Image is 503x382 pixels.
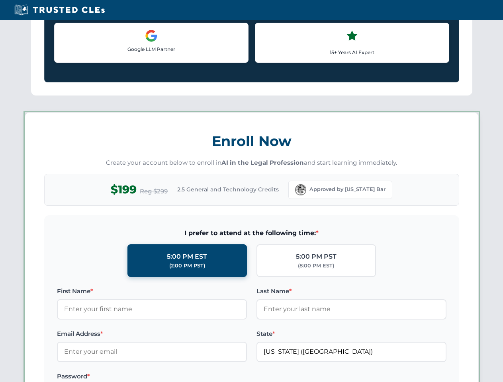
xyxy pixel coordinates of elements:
img: Trusted CLEs [12,4,107,16]
span: $199 [111,181,137,199]
input: Enter your last name [256,299,446,319]
span: I prefer to attend at the following time: [57,228,446,238]
img: Google [145,29,158,42]
div: (8:00 PM EST) [298,262,334,270]
p: Google LLM Partner [61,45,242,53]
div: 5:00 PM PST [296,251,337,262]
label: Last Name [256,286,446,296]
img: Florida Bar [295,184,306,195]
p: 15+ Years AI Expert [262,49,442,56]
input: Florida (FL) [256,342,446,362]
input: Enter your email [57,342,247,362]
span: 2.5 General and Technology Credits [177,185,279,194]
p: Create your account below to enroll in and start learning immediately. [44,158,459,168]
label: Email Address [57,329,247,339]
span: Approved by [US_STATE] Bar [309,185,386,193]
span: Reg $299 [140,187,168,196]
label: State [256,329,446,339]
div: 5:00 PM EST [167,251,207,262]
label: First Name [57,286,247,296]
strong: AI in the Legal Profession [221,159,304,166]
label: Password [57,372,247,381]
div: (2:00 PM PST) [169,262,205,270]
h3: Enroll Now [44,129,459,154]
input: Enter your first name [57,299,247,319]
